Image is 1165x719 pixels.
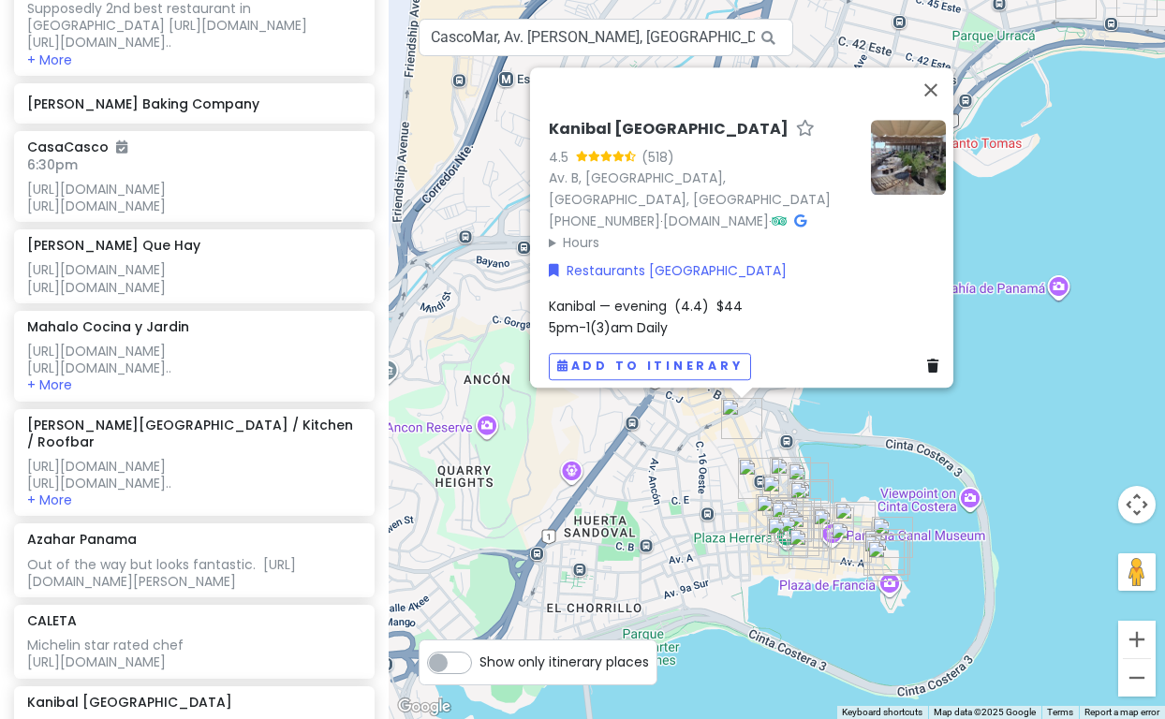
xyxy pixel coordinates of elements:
div: Tántalo Hotel / Kitchen / Roofbar [789,481,831,522]
div: Café Unido Casco Viejo [774,498,815,539]
button: Map camera controls [1118,486,1156,523]
h6: Mahalo Cocina y Jardin [27,318,189,335]
a: Report a map error [1084,707,1159,717]
i: Added to itinerary [116,140,127,154]
h6: CasaCasco [27,139,127,155]
h6: Azahar Panama [27,531,137,548]
div: American Trade Hotel & Hall [771,501,812,542]
span: 6:30pm [27,155,78,174]
div: Michelin star rated chef [URL][DOMAIN_NAME] [27,637,361,670]
img: Google [393,695,455,719]
h6: [PERSON_NAME] Baking Company [27,95,361,112]
h6: Kanibal [GEOGRAPHIC_DATA] [27,694,232,711]
div: [URL][DOMAIN_NAME] [URL][DOMAIN_NAME].. [27,458,361,492]
div: Fonda Lo Que Hay [782,506,823,548]
div: Selina Embassy [780,498,821,539]
h6: Kanibal [GEOGRAPHIC_DATA] [549,120,789,139]
div: Kaandela Restaurant [834,502,876,543]
div: Casa Sucre Coffeehouse [792,479,833,521]
div: Mahalo Cocina y Jardin [762,475,804,516]
div: CasaCasco [767,517,808,558]
h6: [PERSON_NAME][GEOGRAPHIC_DATA] / Kitchen / Roofbar [27,417,361,450]
a: Av. B, [GEOGRAPHIC_DATA], [GEOGRAPHIC_DATA], [GEOGRAPHIC_DATA] [549,169,831,209]
a: Restaurants [GEOGRAPHIC_DATA] [549,260,787,281]
div: Panama Canal Museum [813,507,854,549]
div: Out of the way but looks fantastic. [URL][DOMAIN_NAME][PERSON_NAME] [27,556,361,590]
div: La Galeria Indigena [863,535,905,576]
div: 4.5 [549,147,576,168]
i: Tripadvisor [772,214,787,227]
div: CALETA [872,517,913,558]
div: Portomar Panama [831,521,872,563]
a: Delete place [927,357,946,377]
button: + More [27,492,72,508]
a: [DOMAIN_NAME] [663,212,769,230]
a: [PHONE_NUMBER] [549,212,660,230]
button: Zoom out [1118,659,1156,697]
div: CascoMar [789,528,830,569]
div: Capital Bistró Panamá [788,462,829,504]
button: + More [27,51,72,68]
div: Kanibal Panamá [721,398,762,439]
div: El Guayacano Hat [867,540,908,581]
h6: [PERSON_NAME] Que Hay [27,237,200,254]
button: Keyboard shortcuts [842,706,922,719]
div: Karavan Gallery [756,494,797,536]
button: + More [27,376,72,393]
a: Terms (opens in new tab) [1047,707,1073,717]
button: Add to itinerary [549,353,751,380]
div: Artesanias El Farol [863,529,905,570]
div: DiabloRosso [738,458,779,499]
button: Zoom in [1118,621,1156,658]
span: Map data ©2025 Google [934,707,1036,717]
div: Mola Museum [787,510,828,551]
input: Search a place [419,19,793,56]
div: Souvenirs La Ronda [869,534,910,575]
span: Show only itinerary places [479,652,649,672]
div: Restaurante Santa Rita [770,457,811,498]
div: [URL][DOMAIN_NAME] [URL][DOMAIN_NAME] [27,181,361,214]
div: [URL][DOMAIN_NAME] [URL][DOMAIN_NAME].. [27,343,361,376]
span: Kanibal — evening (4.4) $44 5pm-1(3)am Daily [549,298,743,337]
a: Open this area in Google Maps (opens a new window) [393,695,455,719]
button: Close [908,67,953,112]
a: Star place [796,120,815,139]
div: [URL][DOMAIN_NAME] [URL][DOMAIN_NAME] [27,261,361,295]
div: · · [549,120,856,253]
button: Drag Pegman onto the map to open Street View [1118,553,1156,591]
div: (518) [641,147,674,168]
summary: Hours [549,232,856,253]
div: Lumaca | Casco Antiguo [778,515,819,556]
h6: CALETA [27,612,77,629]
i: Google Maps [794,214,806,227]
img: Picture of the place [871,120,946,195]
